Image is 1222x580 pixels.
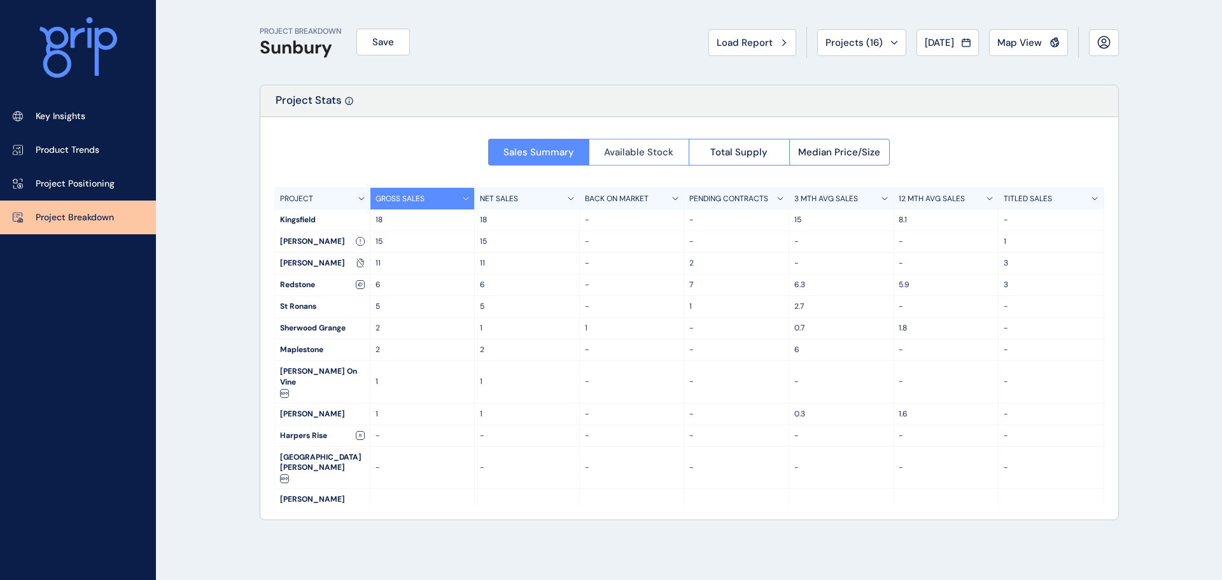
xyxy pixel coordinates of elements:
[689,194,768,204] p: PENDING CONTRACTS
[376,376,470,387] p: 1
[899,236,993,247] p: -
[689,215,783,225] p: -
[689,409,783,420] p: -
[689,323,783,334] p: -
[899,462,993,473] p: -
[275,274,370,295] div: Redstone
[36,178,115,190] p: Project Positioning
[376,236,470,247] p: 15
[372,36,394,48] span: Save
[689,258,783,269] p: 2
[997,36,1042,49] span: Map View
[585,505,679,516] p: -
[376,430,470,441] p: -
[1004,462,1099,473] p: -
[376,409,470,420] p: 1
[989,29,1068,56] button: Map View
[480,279,574,290] p: 6
[260,26,341,37] p: PROJECT BREAKDOWN
[798,146,880,159] span: Median Price/Size
[1004,301,1099,312] p: -
[1004,236,1099,247] p: 1
[689,462,783,473] p: -
[585,279,679,290] p: -
[899,344,993,355] p: -
[825,36,883,49] span: Projects ( 16 )
[794,409,888,420] p: 0.3
[275,489,370,531] div: [PERSON_NAME] Estate
[275,253,370,274] div: [PERSON_NAME]
[480,258,574,269] p: 11
[689,279,783,290] p: 7
[689,505,783,516] p: -
[275,404,370,425] div: [PERSON_NAME]
[376,323,470,334] p: 2
[899,279,993,290] p: 5.9
[488,139,589,166] button: Sales Summary
[585,462,679,473] p: -
[36,110,85,123] p: Key Insights
[585,236,679,247] p: -
[794,462,888,473] p: -
[480,409,574,420] p: 1
[689,139,789,166] button: Total Supply
[1004,194,1052,204] p: TITLED SALES
[899,194,965,204] p: 12 MTH AVG SALES
[480,236,574,247] p: 15
[1004,279,1099,290] p: 3
[275,447,370,489] div: [GEOGRAPHIC_DATA][PERSON_NAME]
[585,194,649,204] p: BACK ON MARKET
[356,29,410,55] button: Save
[689,301,783,312] p: 1
[376,215,470,225] p: 18
[916,29,979,56] button: [DATE]
[585,301,679,312] p: -
[899,409,993,420] p: 1.6
[275,361,370,403] div: [PERSON_NAME] On Vine
[899,301,993,312] p: -
[585,258,679,269] p: -
[899,215,993,225] p: 8.1
[794,430,888,441] p: -
[503,146,574,159] span: Sales Summary
[585,376,679,387] p: -
[1004,409,1099,420] p: -
[717,36,773,49] span: Load Report
[794,194,858,204] p: 3 MTH AVG SALES
[1004,258,1099,269] p: 3
[708,29,796,56] button: Load Report
[817,29,906,56] button: Projects (16)
[376,258,470,269] p: 11
[899,258,993,269] p: -
[36,211,114,224] p: Project Breakdown
[689,430,783,441] p: -
[585,344,679,355] p: -
[275,339,370,360] div: Maplestone
[899,323,993,334] p: 1.8
[585,323,679,334] p: 1
[589,139,689,166] button: Available Stock
[275,425,370,446] div: Harpers Rise
[1004,430,1099,441] p: -
[376,462,470,473] p: -
[794,344,888,355] p: 6
[280,194,313,204] p: PROJECT
[376,301,470,312] p: 5
[794,258,888,269] p: -
[899,505,993,516] p: -
[275,296,370,317] div: St Ronans
[794,236,888,247] p: -
[480,344,574,355] p: 2
[275,209,370,230] div: Kingsfield
[794,301,888,312] p: 2.7
[376,279,470,290] p: 6
[376,194,425,204] p: GROSS SALES
[925,36,954,49] span: [DATE]
[794,505,888,516] p: -
[794,323,888,334] p: 0.7
[689,236,783,247] p: -
[794,279,888,290] p: 6.3
[585,215,679,225] p: -
[276,93,342,117] p: Project Stats
[899,376,993,387] p: -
